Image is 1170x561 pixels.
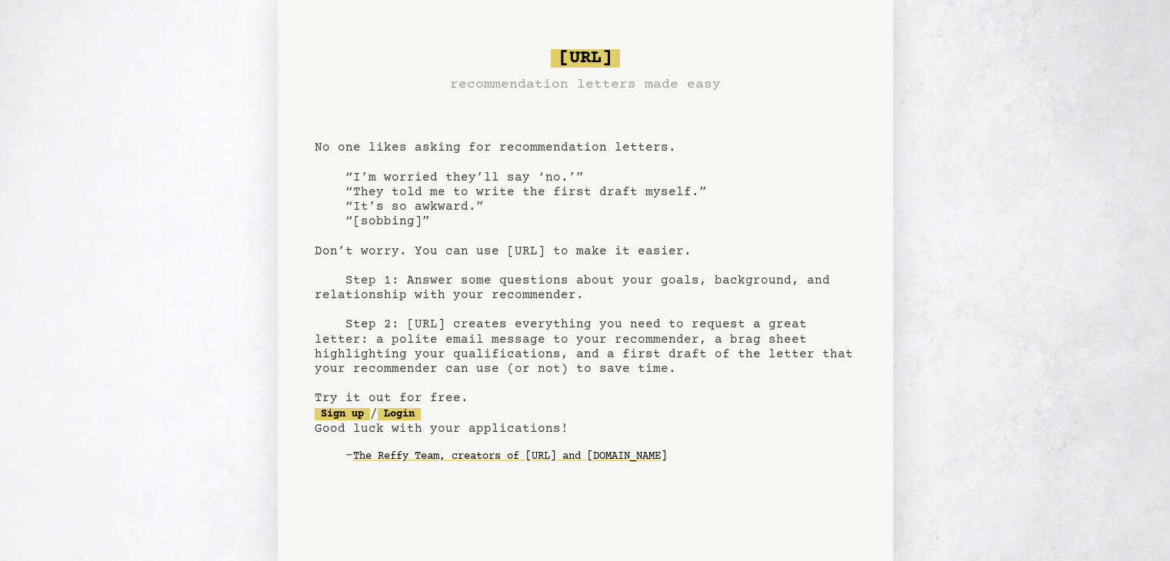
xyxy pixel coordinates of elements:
[315,43,856,493] pre: No one likes asking for recommendation letters. “I’m worried they’ll say ‘no.’” “They told me to ...
[378,408,421,420] a: Login
[353,444,667,469] a: The Reffy Team, creators of [URL] and [DOMAIN_NAME]
[450,74,721,95] h3: recommendation letters made easy
[315,408,370,420] a: Sign up
[345,449,856,464] div: -
[551,49,620,68] span: [URL]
